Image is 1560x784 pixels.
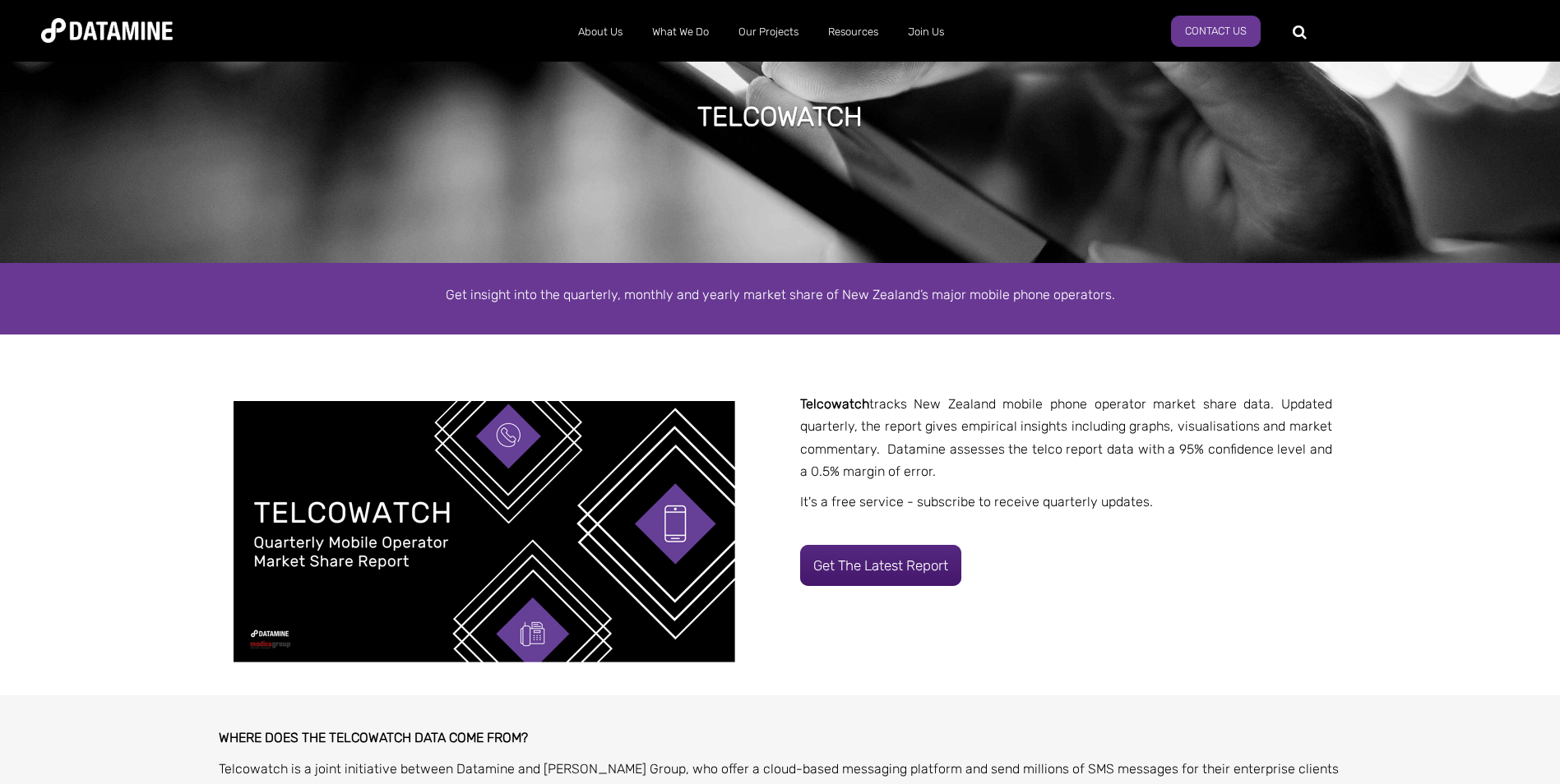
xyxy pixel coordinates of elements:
a: Join Us [893,11,959,53]
a: About Us [563,11,637,53]
a: What We Do [637,11,724,53]
span: tracks New Zealand mobile phone operator market share data. Updated quarterly, the report gives e... [800,396,1332,479]
strong: WHERE DOES THE TELCOWATCH DATA COME FROM? [219,730,528,745]
a: Get the latest report [800,545,961,586]
h1: TELCOWATCH [697,99,863,135]
img: Datamine [41,18,173,43]
a: Contact Us [1171,16,1261,47]
img: Copy of Telcowatch Report Template (2) [234,401,735,662]
span: It's a free service - subscribe to receive quarterly updates. [800,494,1153,510]
a: Our Projects [724,11,813,53]
a: Resources [813,11,893,53]
strong: Telcowatch [800,396,869,412]
p: Get insight into the quarterly, monthly and yearly market share of New Zealand’s major mobile pho... [312,284,1249,306]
